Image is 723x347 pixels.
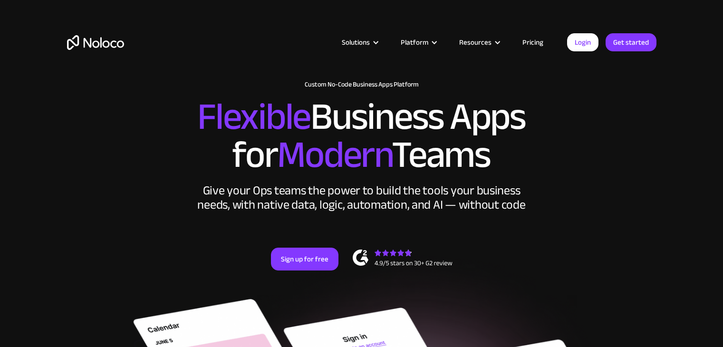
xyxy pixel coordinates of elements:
[67,98,656,174] h2: Business Apps for Teams
[447,36,511,48] div: Resources
[389,36,447,48] div: Platform
[271,248,338,270] a: Sign up for free
[195,183,528,212] div: Give your Ops teams the power to build the tools your business needs, with native data, logic, au...
[342,36,370,48] div: Solutions
[606,33,656,51] a: Get started
[67,35,124,50] a: home
[459,36,492,48] div: Resources
[197,81,310,152] span: Flexible
[401,36,428,48] div: Platform
[277,119,392,190] span: Modern
[511,36,555,48] a: Pricing
[330,36,389,48] div: Solutions
[567,33,598,51] a: Login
